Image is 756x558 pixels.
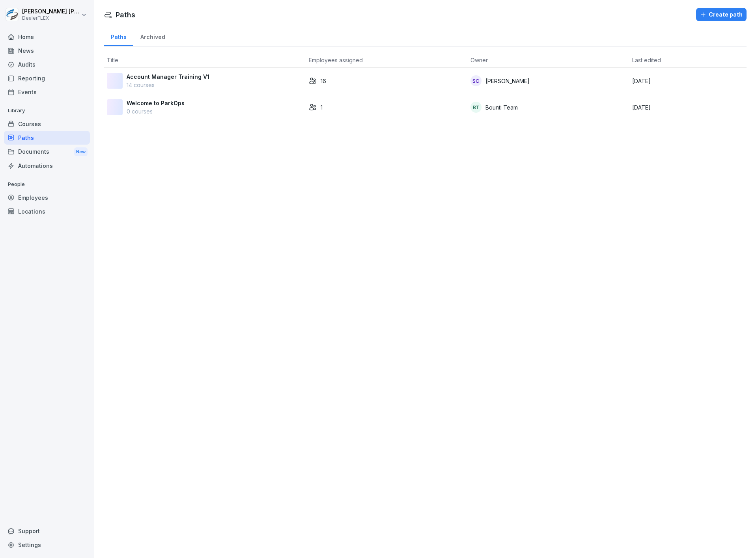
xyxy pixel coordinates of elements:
[4,205,90,218] a: Locations
[74,147,88,156] div: New
[116,9,135,20] h1: Paths
[107,57,118,63] span: Title
[4,191,90,205] a: Employees
[4,117,90,131] a: Courses
[133,26,172,46] a: Archived
[4,71,90,85] a: Reporting
[321,103,323,112] p: 1
[127,99,185,107] p: Welcome to ParkOps
[104,26,133,46] a: Paths
[485,77,530,85] p: [PERSON_NAME]
[4,30,90,44] a: Home
[22,15,80,21] p: DealerFLEX
[4,44,90,58] a: News
[4,538,90,552] a: Settings
[4,524,90,538] div: Support
[4,145,90,159] a: DocumentsNew
[4,131,90,145] a: Paths
[309,57,363,63] span: Employees assigned
[4,85,90,99] a: Events
[696,8,747,21] button: Create path
[127,73,209,81] p: Account Manager Training V1
[127,81,209,89] p: 14 courses
[127,107,185,115] p: 0 courses
[470,57,488,63] span: Owner
[632,77,743,85] p: [DATE]
[470,75,482,86] div: SC
[632,103,743,112] p: [DATE]
[700,10,743,19] div: Create path
[4,58,90,71] a: Audits
[321,77,326,85] p: 16
[4,178,90,191] p: People
[4,159,90,173] a: Automations
[4,104,90,117] p: Library
[485,103,518,112] p: Bounti Team
[632,57,661,63] span: Last edited
[470,102,482,113] div: BT
[22,8,80,15] p: [PERSON_NAME] [PERSON_NAME]
[4,145,90,159] div: Documents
